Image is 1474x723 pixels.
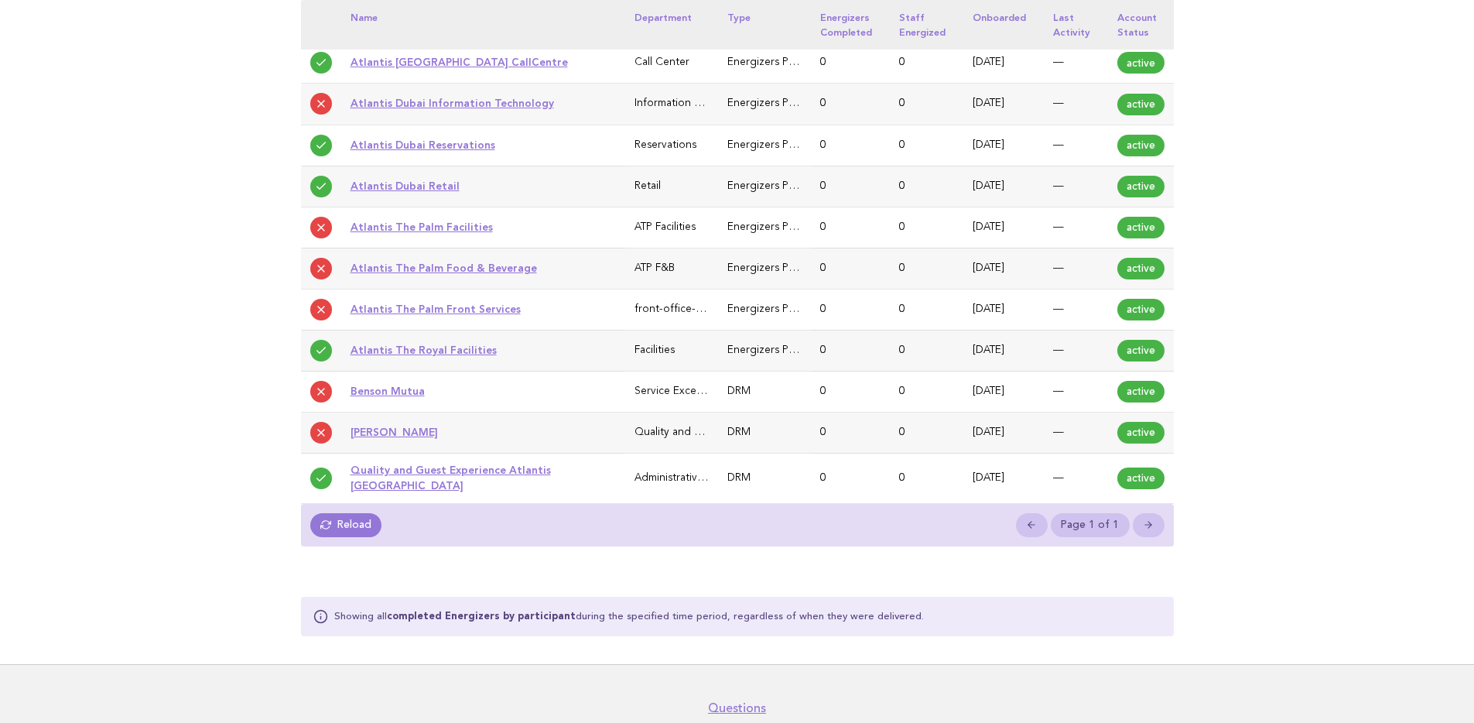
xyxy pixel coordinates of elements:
[634,427,781,437] span: Quality and Guets Experience
[727,222,834,232] span: Energizers Participant
[634,386,725,396] span: Service Excellence
[811,372,890,413] td: 0
[727,473,751,483] span: DRM
[634,98,751,108] span: Information Technology
[1117,340,1164,361] span: active
[963,125,1044,166] td: [DATE]
[351,426,438,438] a: [PERSON_NAME]
[1117,299,1164,320] span: active
[811,166,890,207] td: 0
[811,43,890,84] td: 0
[351,303,521,315] a: Atlantis The Palm Front Services
[634,304,766,314] span: front-office-guest-services
[890,454,963,504] td: 0
[1044,289,1108,330] td: —
[634,181,661,191] span: Retail
[727,98,834,108] span: Energizers Participant
[351,344,497,356] a: Atlantis The Royal Facilities
[1117,135,1164,156] span: active
[811,207,890,248] td: 0
[1044,454,1108,504] td: —
[727,263,834,273] span: Energizers Participant
[727,427,751,437] span: DRM
[890,43,963,84] td: 0
[1044,43,1108,84] td: —
[890,372,963,413] td: 0
[890,207,963,248] td: 0
[1044,372,1108,413] td: —
[334,609,924,624] p: Showing all during the specified time period, regardless of when they were delivered.
[351,139,495,151] a: Atlantis Dubai Reservations
[890,84,963,125] td: 0
[1117,52,1164,74] span: active
[1044,125,1108,166] td: —
[811,289,890,330] td: 0
[351,56,568,68] a: Atlantis [GEOGRAPHIC_DATA] CallCentre
[811,413,890,454] td: 0
[811,330,890,371] td: 0
[811,248,890,289] td: 0
[351,464,551,492] a: Quality and Guest Experience Atlantis [GEOGRAPHIC_DATA]
[963,248,1044,289] td: [DATE]
[634,57,689,67] span: Call Center
[890,166,963,207] td: 0
[811,84,890,125] td: 0
[963,84,1044,125] td: [DATE]
[634,222,696,232] span: ATP Facilities
[727,345,834,355] span: Energizers Participant
[351,385,425,397] a: Benson Mutua
[727,304,834,314] span: Energizers Participant
[634,345,675,355] span: Facilities
[1117,94,1164,115] span: active
[811,454,890,504] td: 0
[1117,176,1164,197] span: active
[727,181,834,191] span: Energizers Participant
[890,413,963,454] td: 0
[1117,381,1164,403] span: active
[1044,413,1108,454] td: —
[963,207,1044,248] td: [DATE]
[1044,84,1108,125] td: —
[963,454,1044,504] td: [DATE]
[727,57,834,67] span: Energizers Participant
[963,289,1044,330] td: [DATE]
[1117,258,1164,279] span: active
[708,701,766,716] a: Questions
[1117,217,1164,238] span: active
[963,43,1044,84] td: [DATE]
[727,386,751,396] span: DRM
[811,125,890,166] td: 0
[890,289,963,330] td: 0
[1044,248,1108,289] td: —
[634,473,922,483] span: Administrative & General (Executive Office, HR, IT, Finance)
[1117,422,1164,444] span: active
[1044,166,1108,207] td: —
[963,413,1044,454] td: [DATE]
[963,372,1044,413] td: [DATE]
[963,330,1044,371] td: [DATE]
[351,221,493,233] a: Atlantis The Palm Facilities
[890,248,963,289] td: 0
[1044,330,1108,371] td: —
[1117,468,1164,489] span: active
[351,262,537,274] a: Atlantis The Palm Food & Beverage
[310,513,382,536] a: Reload
[634,263,675,273] span: ATP F&B
[1044,207,1108,248] td: —
[387,612,576,622] strong: completed Energizers by participant
[351,180,460,192] a: Atlantis Dubai Retail
[634,140,696,150] span: Reservations
[727,140,834,150] span: Energizers Participant
[890,125,963,166] td: 0
[890,330,963,371] td: 0
[963,166,1044,207] td: [DATE]
[351,97,554,109] a: Atlantis Dubai Information Technology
